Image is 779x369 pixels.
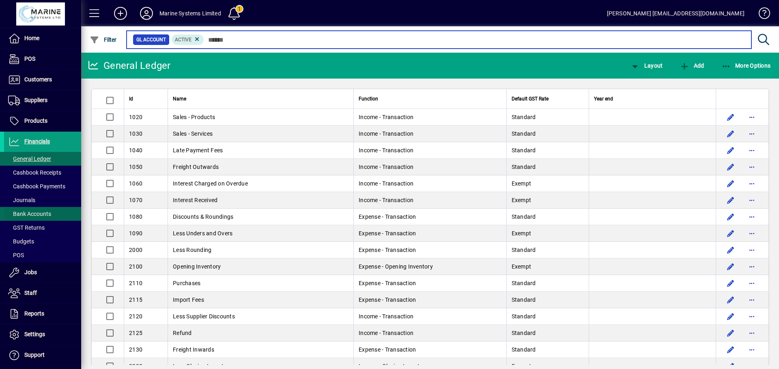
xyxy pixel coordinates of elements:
[724,127,737,140] button: Edit
[359,296,416,303] span: Expense - Transaction
[24,35,39,41] span: Home
[4,207,81,221] a: Bank Accounts
[359,94,378,103] span: Function
[745,343,758,356] button: More options
[4,49,81,69] a: POS
[4,70,81,90] a: Customers
[719,58,773,73] button: More Options
[745,177,758,190] button: More options
[129,164,142,170] span: 1050
[8,211,51,217] span: Bank Accounts
[4,248,81,262] a: POS
[24,76,52,83] span: Customers
[724,160,737,173] button: Edit
[745,260,758,273] button: More options
[4,324,81,345] a: Settings
[4,28,81,49] a: Home
[512,296,536,303] span: Standard
[129,230,142,237] span: 1090
[4,345,81,365] a: Support
[90,36,117,43] span: Filter
[622,58,671,73] app-page-header-button: View chart layout
[724,210,737,223] button: Edit
[4,193,81,207] a: Journals
[129,180,142,187] span: 1060
[108,6,133,21] button: Add
[512,94,549,103] span: Default GST Rate
[745,310,758,323] button: More options
[4,90,81,111] a: Suppliers
[173,280,200,286] span: Purchases
[173,130,213,137] span: Sales - Services
[8,238,34,245] span: Budgets
[173,147,223,154] span: Late Payment Fees
[359,263,433,270] span: Expense - Opening Inventory
[4,235,81,248] a: Budgets
[512,346,536,353] span: Standard
[129,313,142,320] span: 2120
[173,296,204,303] span: Import Fees
[607,7,745,20] div: [PERSON_NAME] [EMAIL_ADDRESS][DOMAIN_NAME]
[173,94,349,103] div: Name
[359,280,416,286] span: Expense - Transaction
[724,310,737,323] button: Edit
[87,59,171,72] div: General Ledger
[8,183,65,190] span: Cashbook Payments
[594,94,613,103] span: Year end
[745,243,758,256] button: More options
[129,296,142,303] span: 2115
[4,304,81,324] a: Reports
[173,247,211,253] span: Less Rounding
[173,313,235,320] span: Less Supplier Discounts
[129,263,142,270] span: 2100
[512,230,532,237] span: Exempt
[173,114,215,120] span: Sales - Products
[359,147,413,154] span: Income - Transaction
[745,111,758,124] button: More options
[24,352,45,358] span: Support
[173,94,186,103] span: Name
[173,230,232,237] span: Less Unders and Overs
[359,313,413,320] span: Income - Transaction
[173,330,192,336] span: Refund
[129,330,142,336] span: 2125
[359,114,413,120] span: Income - Transaction
[745,194,758,207] button: More options
[359,330,413,336] span: Income - Transaction
[4,221,81,235] a: GST Returns
[24,117,47,124] span: Products
[359,164,413,170] span: Income - Transaction
[630,62,663,69] span: Layout
[745,144,758,157] button: More options
[8,169,61,176] span: Cashbook Receipts
[129,213,142,220] span: 1080
[129,94,133,103] span: Id
[753,2,769,28] a: Knowledge Base
[359,346,416,353] span: Expense - Transaction
[136,36,166,44] span: GL Account
[512,147,536,154] span: Standard
[724,177,737,190] button: Edit
[173,164,219,170] span: Freight Outwards
[24,269,37,275] span: Jobs
[678,58,706,73] button: Add
[512,130,536,137] span: Standard
[129,247,142,253] span: 2000
[512,313,536,320] span: Standard
[724,144,737,157] button: Edit
[129,346,142,353] span: 2130
[359,130,413,137] span: Income - Transaction
[129,147,142,154] span: 1040
[4,166,81,179] a: Cashbook Receipts
[24,331,45,337] span: Settings
[724,293,737,306] button: Edit
[4,179,81,193] a: Cashbook Payments
[724,277,737,290] button: Edit
[724,111,737,124] button: Edit
[724,326,737,339] button: Edit
[512,197,532,203] span: Exempt
[24,55,35,62] span: POS
[628,58,665,73] button: Layout
[724,227,737,240] button: Edit
[173,197,217,203] span: Interest Received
